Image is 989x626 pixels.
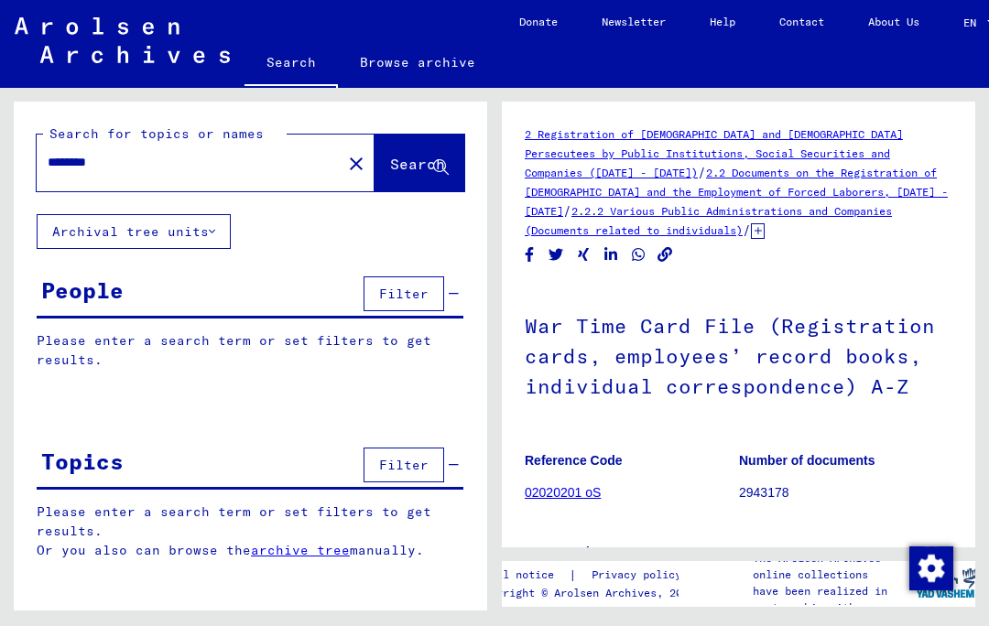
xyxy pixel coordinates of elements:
[909,546,953,590] img: Change consent
[908,545,952,589] div: Change consent
[963,16,984,29] span: EN
[379,457,429,473] span: Filter
[525,127,903,179] a: 2 Registration of [DEMOGRAPHIC_DATA] and [DEMOGRAPHIC_DATA] Persecutees by Public Institutions, S...
[477,585,703,601] p: Copyright © Arolsen Archives, 2021
[739,453,875,468] b: Number of documents
[739,483,952,502] p: 2943178
[41,445,124,478] div: Topics
[563,202,571,219] span: /
[245,40,338,88] a: Search
[379,286,429,302] span: Filter
[520,243,539,266] button: Share on Facebook
[477,566,703,585] div: |
[37,502,464,560] p: Please enter a search term or set filters to get results. Or you also can browse the manually.
[375,135,464,191] button: Search
[574,243,593,266] button: Share on Xing
[525,166,948,218] a: 2.2 Documents on the Registration of [DEMOGRAPHIC_DATA] and the Employment of Forced Laborers, [D...
[602,243,621,266] button: Share on LinkedIn
[525,204,892,237] a: 2.2.2 Various Public Administrations and Companies (Documents related to individuals)
[656,243,675,266] button: Copy link
[698,164,706,180] span: /
[364,448,444,482] button: Filter
[251,542,350,558] a: archive tree
[37,331,463,370] p: Please enter a search term or set filters to get results.
[15,17,230,63] img: Arolsen_neg.svg
[338,40,497,84] a: Browse archive
[525,485,601,500] a: 02020201 oS
[577,566,703,585] a: Privacy policy
[753,550,916,583] p: The Arolsen Archives online collections
[743,221,751,238] span: /
[525,453,623,468] b: Reference Code
[525,284,952,425] h1: War Time Card File (Registration cards, employees’ record books, individual correspondence) A-Z
[390,155,445,173] span: Search
[338,145,375,181] button: Clear
[753,583,916,616] p: have been realized in partnership with
[477,566,569,585] a: Legal notice
[345,153,367,175] mat-icon: close
[629,243,648,266] button: Share on WhatsApp
[41,274,124,307] div: People
[364,276,444,311] button: Filter
[49,125,264,142] mat-label: Search for topics or names
[37,214,231,249] button: Archival tree units
[547,243,566,266] button: Share on Twitter
[525,545,639,559] b: Scope and content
